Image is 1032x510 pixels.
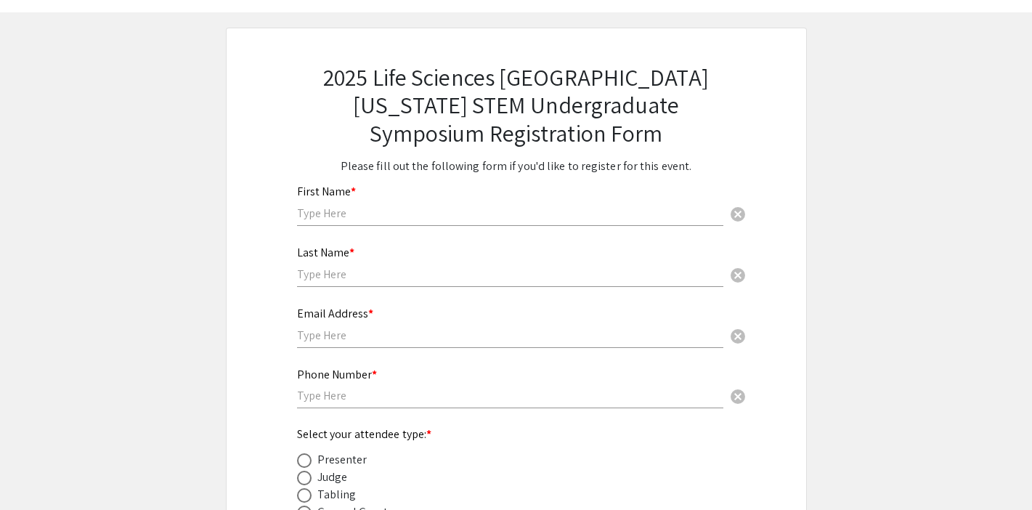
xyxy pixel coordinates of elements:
[729,328,747,345] span: cancel
[297,184,356,199] mat-label: First Name
[297,245,354,260] mat-label: Last Name
[317,451,367,469] div: Presenter
[317,486,357,503] div: Tabling
[297,306,373,321] mat-label: Email Address
[297,267,723,282] input: Type Here
[317,469,348,486] div: Judge
[729,206,747,223] span: cancel
[297,63,736,147] h2: 2025 Life Sciences [GEOGRAPHIC_DATA][US_STATE] STEM Undergraduate Symposium Registration Form
[729,388,747,405] span: cancel
[297,158,736,175] p: Please fill out the following form if you'd like to register for this event.
[723,199,752,228] button: Clear
[297,426,432,442] mat-label: Select your attendee type:
[11,445,62,499] iframe: Chat
[723,259,752,288] button: Clear
[297,328,723,343] input: Type Here
[729,267,747,284] span: cancel
[723,381,752,410] button: Clear
[297,388,723,403] input: Type Here
[297,367,377,382] mat-label: Phone Number
[723,320,752,349] button: Clear
[297,206,723,221] input: Type Here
